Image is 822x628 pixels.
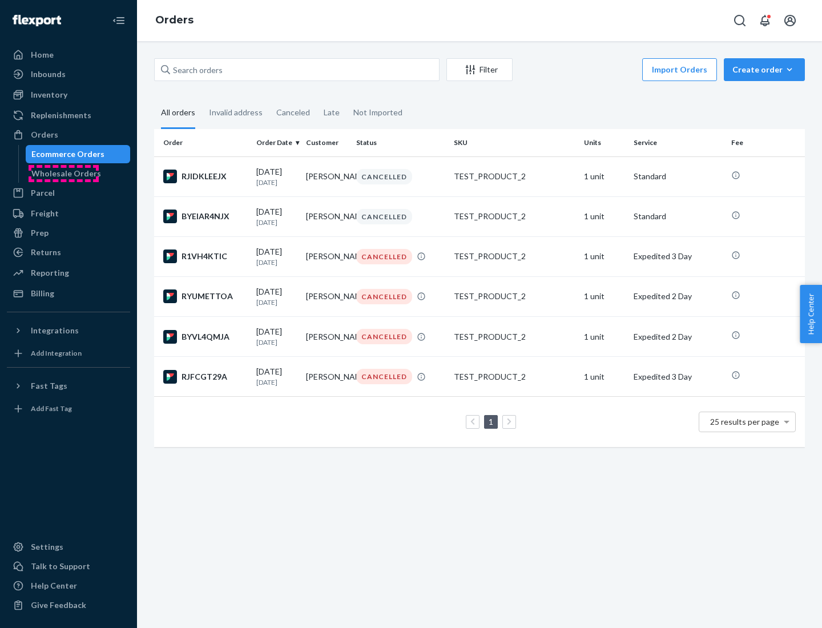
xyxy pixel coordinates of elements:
div: Add Fast Tag [31,404,72,413]
th: SKU [449,129,579,156]
a: Replenishments [7,106,130,124]
td: [PERSON_NAME] [301,357,351,397]
div: Billing [31,288,54,299]
div: Freight [31,208,59,219]
div: CANCELLED [356,369,412,384]
div: Late [324,98,340,127]
div: Talk to Support [31,561,90,572]
div: Inbounds [31,69,66,80]
div: Parcel [31,187,55,199]
button: Integrations [7,321,130,340]
button: Close Navigation [107,9,130,32]
div: BYVL4QMJA [163,330,247,344]
div: RJFCGT29A [163,370,247,384]
button: Create order [724,58,805,81]
td: 1 unit [579,276,629,316]
div: [DATE] [256,166,297,187]
div: TEST_PRODUCT_2 [454,171,575,182]
a: Reporting [7,264,130,282]
div: Reporting [31,267,69,279]
a: Returns [7,243,130,261]
th: Fee [727,129,805,156]
p: [DATE] [256,218,297,227]
div: RJIDKLEEJX [163,170,247,183]
div: Prep [31,227,49,239]
div: Create order [732,64,796,75]
div: CANCELLED [356,329,412,344]
div: CANCELLED [356,169,412,184]
p: [DATE] [256,377,297,387]
img: Flexport logo [13,15,61,26]
div: TEST_PRODUCT_2 [454,251,575,262]
a: Inbounds [7,65,130,83]
div: Fast Tags [31,380,67,392]
a: Parcel [7,184,130,202]
td: 1 unit [579,156,629,196]
div: All orders [161,98,195,129]
a: Billing [7,284,130,303]
button: Open account menu [779,9,801,32]
td: 1 unit [579,317,629,357]
p: [DATE] [256,337,297,347]
input: Search orders [154,58,440,81]
div: [DATE] [256,246,297,267]
div: Settings [31,541,63,553]
p: Expedited 3 Day [634,251,722,262]
div: Home [31,49,54,61]
div: Invalid address [209,98,263,127]
a: Ecommerce Orders [26,145,131,163]
td: [PERSON_NAME] [301,317,351,357]
p: [DATE] [256,178,297,187]
a: Wholesale Orders [26,164,131,183]
p: [DATE] [256,257,297,267]
div: R1VH4KTIC [163,249,247,263]
a: Prep [7,224,130,242]
div: Customer [306,138,346,147]
a: Page 1 is your current page [486,417,495,426]
td: 1 unit [579,357,629,397]
ol: breadcrumbs [146,4,203,37]
div: TEST_PRODUCT_2 [454,291,575,302]
div: Canceled [276,98,310,127]
button: Help Center [800,285,822,343]
div: Inventory [31,89,67,100]
div: TEST_PRODUCT_2 [454,211,575,222]
div: CANCELLED [356,249,412,264]
td: 1 unit [579,196,629,236]
div: BYEIAR4NJX [163,210,247,223]
div: [DATE] [256,366,297,387]
p: Standard [634,211,722,222]
a: Settings [7,538,130,556]
a: Home [7,46,130,64]
td: [PERSON_NAME] [301,236,351,276]
div: Give Feedback [31,599,86,611]
p: Standard [634,171,722,182]
button: Filter [446,58,513,81]
button: Give Feedback [7,596,130,614]
td: 1 unit [579,236,629,276]
a: Orders [155,14,194,26]
a: Help Center [7,577,130,595]
a: Freight [7,204,130,223]
p: Expedited 2 Day [634,331,722,343]
th: Units [579,129,629,156]
div: RYUMETTOA [163,289,247,303]
div: Ecommerce Orders [31,148,104,160]
a: Add Integration [7,344,130,363]
div: Wholesale Orders [31,168,101,179]
div: Orders [31,129,58,140]
td: [PERSON_NAME] [301,276,351,316]
a: Talk to Support [7,557,130,575]
a: Inventory [7,86,130,104]
div: [DATE] [256,206,297,227]
div: [DATE] [256,326,297,347]
div: Returns [31,247,61,258]
th: Order [154,129,252,156]
th: Status [352,129,449,156]
button: Fast Tags [7,377,130,395]
div: Add Integration [31,348,82,358]
div: TEST_PRODUCT_2 [454,371,575,383]
div: [DATE] [256,286,297,307]
p: Expedited 2 Day [634,291,722,302]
